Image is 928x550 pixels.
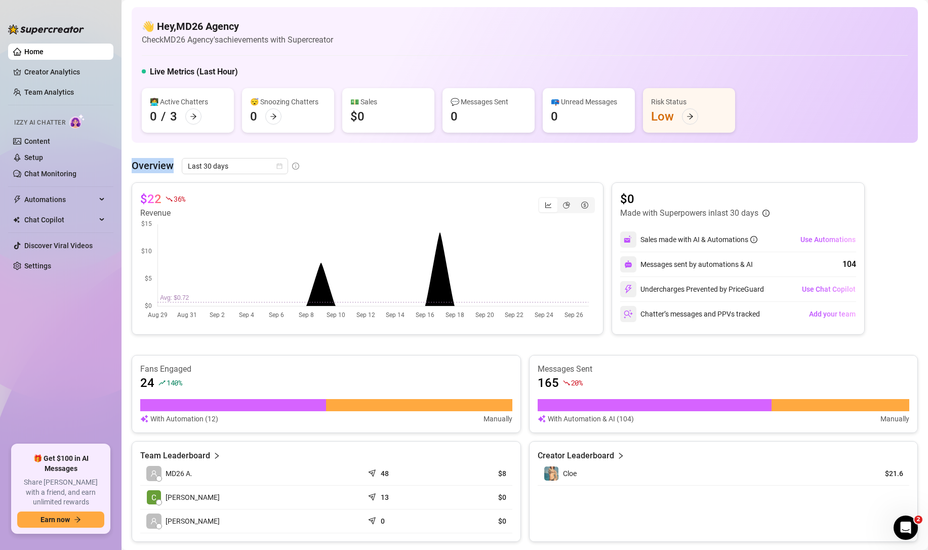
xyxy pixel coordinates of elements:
article: Made with Superpowers in last 30 days [620,207,758,219]
span: 36 % [174,194,185,204]
img: AI Chatter [69,114,85,129]
div: 0 [551,108,558,125]
span: dollar-circle [581,202,588,209]
img: logo-BBDzfeDw.svg [8,24,84,34]
article: 24 [140,375,154,391]
div: 0 [451,108,458,125]
div: 💬 Messages Sent [451,96,527,107]
span: Earn now [41,516,70,524]
span: info-circle [762,210,770,217]
span: send [368,491,378,501]
span: arrow-right [270,113,277,120]
span: 🎁 Get $100 in AI Messages [17,454,104,474]
span: 2 [914,516,922,524]
img: Cloe [544,466,558,481]
img: svg%3e [140,413,148,424]
a: Discover Viral Videos [24,242,93,250]
article: $0 [444,492,506,502]
img: svg%3e [624,260,632,268]
span: Chat Copilot [24,212,96,228]
span: fall [563,379,570,386]
span: Use Automations [800,235,856,244]
span: Cloe [563,469,577,478]
div: $0 [350,108,365,125]
a: Chat Monitoring [24,170,76,178]
article: $0 [620,191,770,207]
article: Check MD26 Agency's achievements with Supercreator [142,33,333,46]
article: Messages Sent [538,364,910,375]
span: calendar [276,163,283,169]
article: Manually [483,413,512,424]
span: fall [166,195,173,203]
img: svg%3e [624,309,633,319]
button: Use Automations [800,231,856,248]
article: Revenue [140,207,185,219]
span: [PERSON_NAME] [166,492,220,503]
div: Chatter’s messages and PPVs tracked [620,306,760,322]
span: arrow-right [190,113,197,120]
span: Add your team [809,310,856,318]
article: Team Leaderboard [140,450,210,462]
span: Izzy AI Chatter [14,118,65,128]
img: svg%3e [624,235,633,244]
span: Last 30 days [188,159,282,174]
article: Fans Engaged [140,364,512,375]
span: Automations [24,191,96,208]
article: $0 [444,516,506,526]
div: Sales made with AI & Automations [640,234,757,245]
article: 48 [381,468,389,479]
span: right [617,450,624,462]
article: Manually [880,413,909,424]
span: user [150,470,157,477]
div: segmented control [538,197,595,213]
div: Messages sent by automations & AI [620,256,753,272]
article: Overview [132,158,174,173]
img: Chat Copilot [13,216,20,223]
span: thunderbolt [13,195,21,204]
div: 0 [250,108,257,125]
a: Setup [24,153,43,162]
div: 📪 Unread Messages [551,96,627,107]
span: Share [PERSON_NAME] with a friend, and earn unlimited rewards [17,478,104,507]
span: arrow-right [687,113,694,120]
button: Earn nowarrow-right [17,512,104,528]
article: 0 [381,516,385,526]
div: Undercharges Prevented by PriceGuard [620,281,764,297]
span: rise [158,379,166,386]
span: MD26 A. [166,468,192,479]
div: 0 [150,108,157,125]
div: Risk Status [651,96,727,107]
article: 13 [381,492,389,502]
span: arrow-right [74,516,81,523]
h4: 👋 Hey, MD26 Agency [142,19,333,33]
span: 140 % [167,378,182,387]
article: $22 [140,191,162,207]
div: 3 [170,108,177,125]
a: Content [24,137,50,145]
article: With Automation & AI (104) [548,413,634,424]
span: info-circle [750,236,757,243]
span: send [368,467,378,477]
span: info-circle [292,163,299,170]
span: line-chart [545,202,552,209]
button: Add your team [809,306,856,322]
img: Christy Felix [147,490,161,504]
span: 20 % [571,378,583,387]
a: Home [24,48,44,56]
article: With Automation (12) [150,413,218,424]
img: svg%3e [624,285,633,294]
h5: Live Metrics (Last Hour) [150,66,238,78]
span: user [150,518,157,525]
span: pie-chart [563,202,570,209]
a: Team Analytics [24,88,74,96]
span: [PERSON_NAME] [166,516,220,527]
img: svg%3e [538,413,546,424]
button: Use Chat Copilot [801,281,856,297]
div: 💵 Sales [350,96,426,107]
article: $8 [444,468,506,479]
span: send [368,515,378,525]
a: Creator Analytics [24,64,105,80]
div: 104 [842,258,856,270]
span: Use Chat Copilot [802,285,856,293]
article: Creator Leaderboard [538,450,614,462]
